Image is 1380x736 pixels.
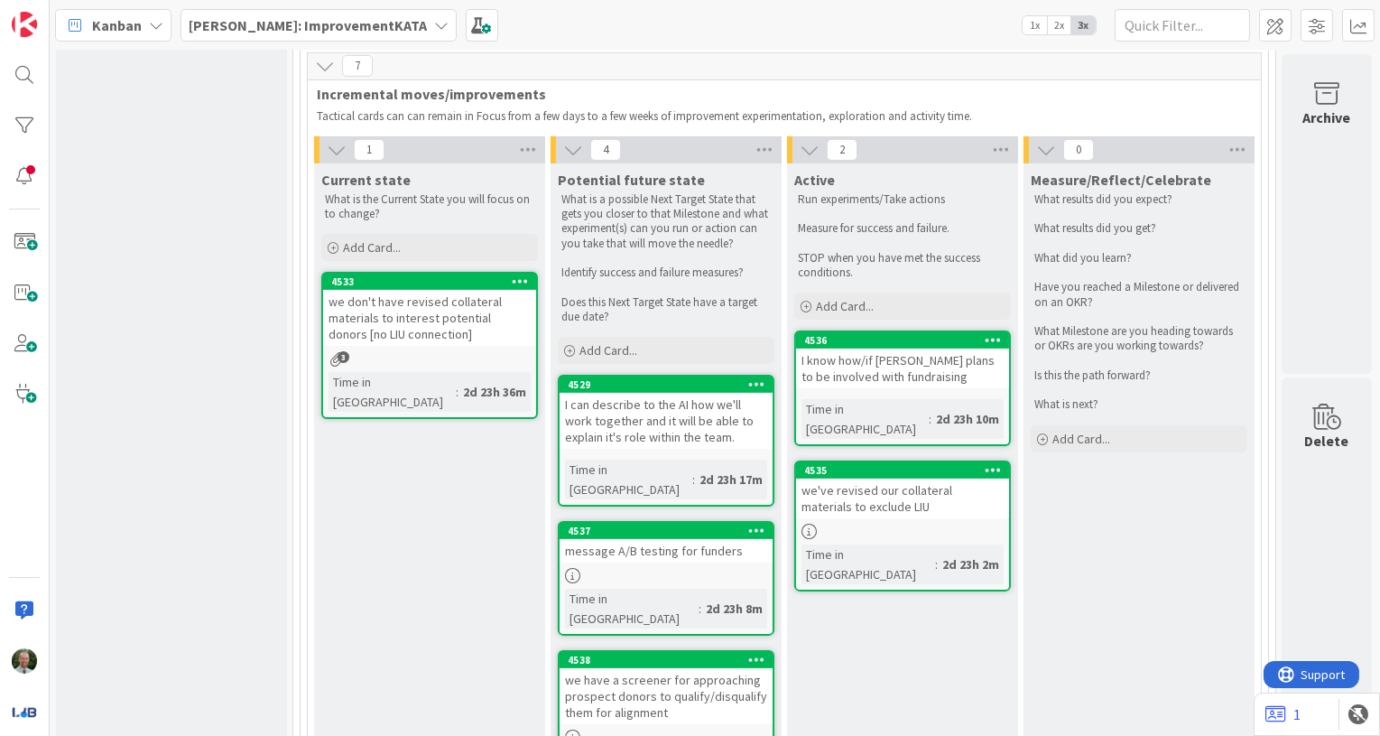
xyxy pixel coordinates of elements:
a: 4536I know how/if [PERSON_NAME] plans to be involved with fundraisingTime in [GEOGRAPHIC_DATA]:2d... [794,331,1011,446]
img: Visit kanbanzone.com [12,12,37,37]
span: 7 [342,55,373,77]
span: Add Card... [579,342,637,359]
p: What is a possible Next Target State that gets you closer to that Milestone and what experiment(s... [561,192,771,251]
span: Active [794,171,835,189]
div: 4535we've revised our collateral materials to exclude LIU [796,462,1009,518]
p: Run experiments/Take actions [798,192,1007,207]
p: What results did you get? [1034,221,1244,236]
div: 4537message A/B testing for funders [560,523,773,563]
div: Time in [GEOGRAPHIC_DATA] [801,545,935,584]
div: 4536I know how/if [PERSON_NAME] plans to be involved with fundraising [796,332,1009,388]
div: I can describe to the AI how we'll work together and it will be able to explain it's role within ... [560,393,773,449]
div: 4537 [560,523,773,539]
span: Measure/Reflect/Celebrate [1031,171,1211,189]
div: we have a screener for approaching prospect donors to qualify/disqualify them for alignment [560,668,773,724]
div: 4529 [560,377,773,393]
a: 1 [1265,703,1301,725]
div: 4533we don't have revised collateral materials to interest potential donors [no LIU connection] [323,274,536,346]
span: : [935,554,938,574]
b: [PERSON_NAME]: ImprovementKATA [189,16,427,34]
div: 4529I can describe to the AI how we'll work together and it will be able to explain it's role wit... [560,377,773,449]
div: 2d 23h 10m [931,409,1004,429]
p: Is this the path forward? [1034,368,1244,383]
p: What results did you expect? [1034,192,1244,207]
a: 4533we don't have revised collateral materials to interest potential donors [no LIU connection]Ti... [321,272,538,419]
div: 4533 [331,275,536,288]
span: 2 [827,139,857,161]
img: avatar [12,699,37,724]
p: What Milestone are you heading towards or OKRs are you working towards? [1034,324,1244,354]
div: Time in [GEOGRAPHIC_DATA] [801,399,929,439]
div: Archive [1303,107,1351,128]
div: 4529 [568,378,773,391]
span: 2x [1047,16,1071,34]
div: 2d 23h 8m [701,599,767,619]
div: message A/B testing for funders [560,539,773,563]
span: Support [38,3,82,24]
span: Potential future state [558,171,705,189]
p: STOP when you have met the success conditions. [798,251,1007,281]
span: Incremental moves/improvements [317,85,1238,103]
span: : [456,382,458,402]
p: What is next? [1034,397,1244,412]
span: 3 [338,351,349,363]
p: Tactical cards can can remain in Focus from a few days to a few weeks of improvement experimentat... [317,109,1245,124]
span: : [699,599,701,619]
div: we've revised our collateral materials to exclude LIU [796,479,1009,518]
div: Delete [1305,430,1349,452]
div: 4535 [804,464,1009,477]
div: 4538 [560,652,773,668]
input: Quick Filter... [1115,9,1250,42]
p: What is the Current State you will focus on to change? [325,192,534,222]
div: 4536 [804,334,1009,347]
p: Identify success and failure measures? [561,266,771,280]
p: Does this Next Target State have a target due date? [561,295,771,325]
p: What did you learn? [1034,251,1244,266]
span: 3x [1071,16,1096,34]
p: Have you reached a Milestone or delivered on an OKR? [1034,280,1244,310]
div: we don't have revised collateral materials to interest potential donors [no LIU connection] [323,290,536,346]
div: 4537 [568,525,773,537]
div: 4535 [796,462,1009,479]
a: 4537message A/B testing for fundersTime in [GEOGRAPHIC_DATA]:2d 23h 8m [558,521,774,636]
img: SH [12,648,37,674]
div: 2d 23h 17m [695,470,767,489]
span: 1x [1023,16,1047,34]
div: 4538 [568,654,773,666]
div: I know how/if [PERSON_NAME] plans to be involved with fundraising [796,349,1009,388]
span: : [692,470,695,489]
span: Current state [321,171,411,189]
div: 2d 23h 2m [938,554,1004,574]
span: 1 [354,139,384,161]
span: 4 [590,139,621,161]
p: Measure for success and failure. [798,221,1007,236]
div: 4538we have a screener for approaching prospect donors to qualify/disqualify them for alignment [560,652,773,724]
a: 4535we've revised our collateral materials to exclude LIUTime in [GEOGRAPHIC_DATA]:2d 23h 2m [794,461,1011,592]
div: 4533 [323,274,536,290]
a: 4529I can describe to the AI how we'll work together and it will be able to explain it's role wit... [558,375,774,507]
div: Time in [GEOGRAPHIC_DATA] [329,372,456,412]
div: 2d 23h 36m [458,382,531,402]
span: Add Card... [343,239,401,256]
div: Time in [GEOGRAPHIC_DATA] [565,589,699,629]
span: Add Card... [1052,431,1110,447]
span: Add Card... [816,298,874,314]
span: Kanban [92,14,142,36]
div: Time in [GEOGRAPHIC_DATA] [565,460,692,499]
span: : [929,409,931,429]
div: 4536 [796,332,1009,349]
span: 0 [1063,139,1094,161]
